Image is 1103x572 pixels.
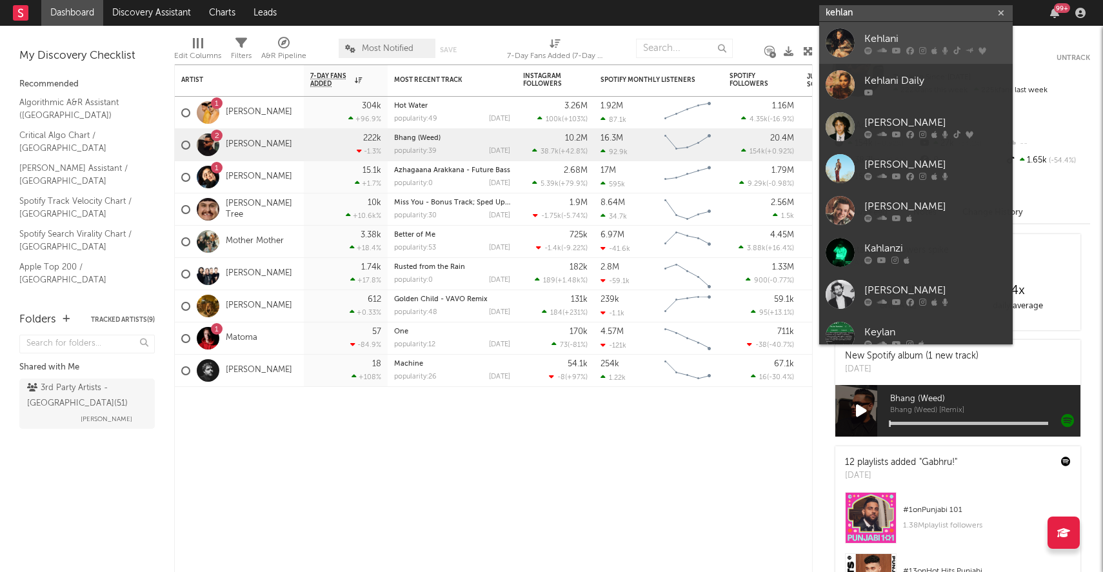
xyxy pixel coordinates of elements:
div: -1.1k [601,309,624,317]
div: 17M [601,166,616,175]
div: 4 x [958,283,1077,299]
div: Golden Child - VAVO Remix [394,296,510,303]
a: Hot Water [394,103,428,110]
div: ( ) [741,115,794,123]
div: Rusted from the Rain [394,264,510,271]
svg: Chart title [659,258,717,290]
a: [PERSON_NAME] [819,148,1013,190]
a: Spotify Track Velocity Chart / [GEOGRAPHIC_DATA] [19,194,142,221]
span: +103 % [564,116,586,123]
div: 7-Day Fans Added (7-Day Fans Added) [507,32,604,70]
div: 1.74k [361,263,381,271]
a: Apple Top 200 / [GEOGRAPHIC_DATA] [19,260,142,286]
div: New Spotify album (1 new track) [845,350,979,363]
div: -41.6k [601,244,630,253]
div: ( ) [542,308,588,317]
div: 59.1k [774,295,794,304]
div: One [394,328,510,335]
div: Edit Columns [174,48,221,64]
svg: Chart title [659,355,717,387]
div: 6.97M [601,231,624,239]
span: -54.4 % [1047,157,1076,164]
div: +96.9 % [348,115,381,123]
a: Critical Algo Chart / [GEOGRAPHIC_DATA] [19,128,142,155]
div: 4.57M [601,328,624,336]
button: 99+ [1050,8,1059,18]
div: 2.56M [771,199,794,207]
div: 64.3 [807,137,859,153]
div: +108 % [352,373,381,381]
a: Rusted from the Rain [394,264,465,271]
a: Matoma [226,333,257,344]
a: Mother Mother [226,236,284,247]
div: 1.33M [772,263,794,271]
div: 3rd Party Artists - [GEOGRAPHIC_DATA] ( 51 ) [27,380,144,411]
div: Kahlanzi [864,241,1006,256]
div: 52.0 [807,299,859,314]
div: 20.4M [770,134,794,143]
div: A&R Pipeline [261,48,306,64]
span: -9.22 % [563,245,586,252]
div: 239k [601,295,619,304]
div: 12 playlists added [845,456,957,469]
div: popularity: 12 [394,341,435,348]
input: Search for artists [819,5,1013,21]
div: 4.45M [770,231,794,239]
span: 189 [543,277,555,284]
span: +13.1 % [770,310,792,317]
div: popularity: 49 [394,115,437,123]
div: popularity: 53 [394,244,436,251]
span: -5.74 % [563,213,586,220]
div: 1.38M playlist followers [903,518,1071,533]
div: 7-Day Fans Added (7-Day Fans Added) [507,48,604,64]
span: -16.9 % [770,116,792,123]
div: ( ) [751,308,794,317]
div: [DATE] [489,148,510,155]
div: +18.4 % [350,244,381,252]
div: [PERSON_NAME] [864,157,1006,172]
span: 7-Day Fans Added [310,72,352,88]
a: [PERSON_NAME] [226,365,292,376]
div: [DATE] [489,277,510,284]
div: My Discovery Checklist [19,48,155,64]
div: popularity: 0 [394,277,433,284]
div: +0.33 % [350,308,381,317]
span: 5.39k [541,181,559,188]
span: Most Notified [362,44,413,53]
div: 1.9M [570,199,588,207]
div: 87.1k [601,115,626,124]
span: -1.75k [541,213,561,220]
div: 34.7k [601,212,627,221]
svg: Chart title [659,97,717,129]
svg: Chart title [659,129,717,161]
a: Golden Child - VAVO Remix [394,296,488,303]
div: Most Recent Track [394,76,491,84]
span: -40.7 % [769,342,792,349]
span: +42.8 % [561,148,586,155]
span: +16.4 % [768,245,792,252]
div: 54.2 [807,170,859,185]
div: 3.38k [361,231,381,239]
a: [PERSON_NAME] [819,273,1013,315]
div: [PERSON_NAME] [864,282,1006,298]
span: 184 [550,310,562,317]
svg: Chart title [659,161,717,193]
div: 2.8M [601,263,619,271]
div: A&R Pipeline [261,32,306,70]
div: 15.1k [363,166,381,175]
div: [DATE] [845,469,957,482]
div: ( ) [535,276,588,284]
span: -81 % [570,342,586,349]
a: [PERSON_NAME] [226,301,292,311]
div: -121k [601,341,626,350]
div: [DATE] [489,341,510,348]
div: ( ) [746,276,794,284]
div: 18 [372,360,381,368]
div: [DATE] [845,363,979,376]
div: popularity: 26 [394,373,437,380]
button: Untrack [1057,52,1090,64]
div: 1.22k [601,373,626,382]
div: popularity: 0 [394,180,433,187]
span: +0.92 % [767,148,792,155]
a: [PERSON_NAME] [226,107,292,118]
